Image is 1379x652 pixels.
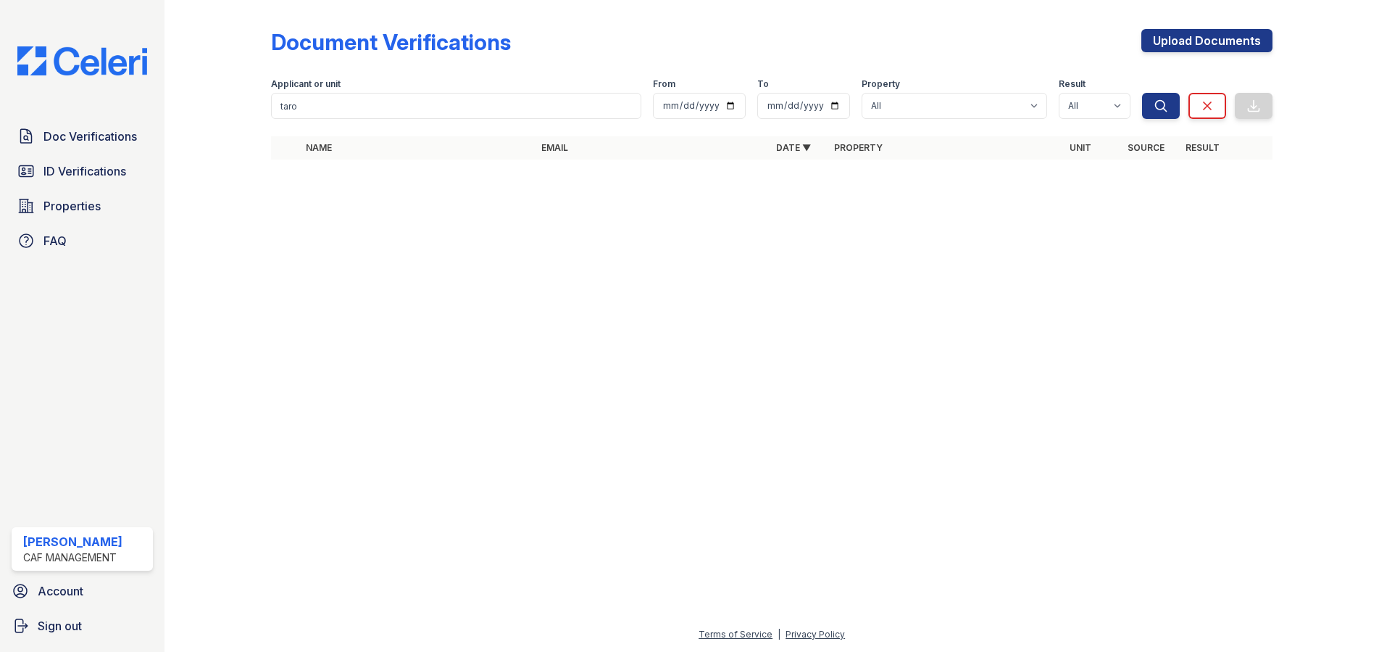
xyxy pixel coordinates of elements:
[306,142,332,153] a: Name
[38,617,82,635] span: Sign out
[862,78,900,90] label: Property
[43,128,137,145] span: Doc Verifications
[834,142,883,153] a: Property
[541,142,568,153] a: Email
[776,142,811,153] a: Date ▼
[6,611,159,640] a: Sign out
[38,582,83,600] span: Account
[653,78,675,90] label: From
[757,78,769,90] label: To
[1059,78,1086,90] label: Result
[43,162,126,180] span: ID Verifications
[23,550,122,565] div: CAF Management
[6,46,159,75] img: CE_Logo_Blue-a8612792a0a2168367f1c8372b55b34899dd931a85d93a1a3d3e32e68fde9ad4.png
[699,629,772,640] a: Terms of Service
[271,29,511,55] div: Document Verifications
[6,577,159,606] a: Account
[23,533,122,550] div: [PERSON_NAME]
[778,629,780,640] div: |
[271,93,641,119] input: Search by name, email, or unit number
[43,197,101,215] span: Properties
[786,629,845,640] a: Privacy Policy
[271,78,341,90] label: Applicant or unit
[12,226,153,255] a: FAQ
[12,122,153,151] a: Doc Verifications
[12,191,153,220] a: Properties
[1070,142,1091,153] a: Unit
[1141,29,1272,52] a: Upload Documents
[1128,142,1165,153] a: Source
[43,232,67,249] span: FAQ
[12,157,153,186] a: ID Verifications
[1186,142,1220,153] a: Result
